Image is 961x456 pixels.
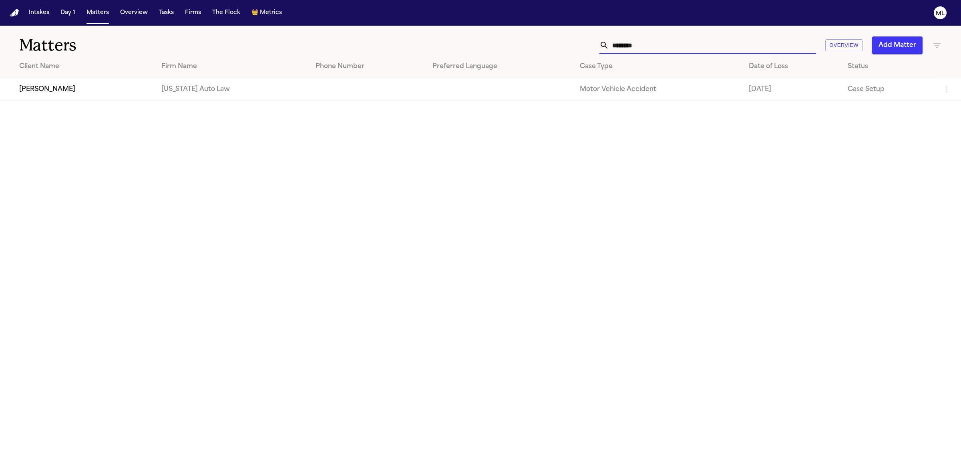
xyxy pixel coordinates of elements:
button: Matters [83,6,112,20]
td: [US_STATE] Auto Law [155,78,309,101]
button: Intakes [26,6,52,20]
td: [DATE] [742,78,841,101]
div: Phone Number [316,62,420,71]
div: Status [848,62,929,71]
button: Add Matter [872,36,923,54]
div: Case Type [580,62,736,71]
td: Motor Vehicle Accident [573,78,743,101]
div: Firm Name [161,62,303,71]
button: Day 1 [57,6,78,20]
button: Firms [182,6,204,20]
button: crownMetrics [248,6,285,20]
button: Overview [117,6,151,20]
div: Date of Loss [749,62,834,71]
a: Home [10,9,19,17]
button: The Flock [209,6,243,20]
td: Case Setup [841,78,935,101]
h1: Matters [19,35,296,55]
button: Overview [825,39,862,52]
button: Tasks [156,6,177,20]
div: Preferred Language [432,62,567,71]
div: Client Name [19,62,149,71]
img: Finch Logo [10,9,19,17]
